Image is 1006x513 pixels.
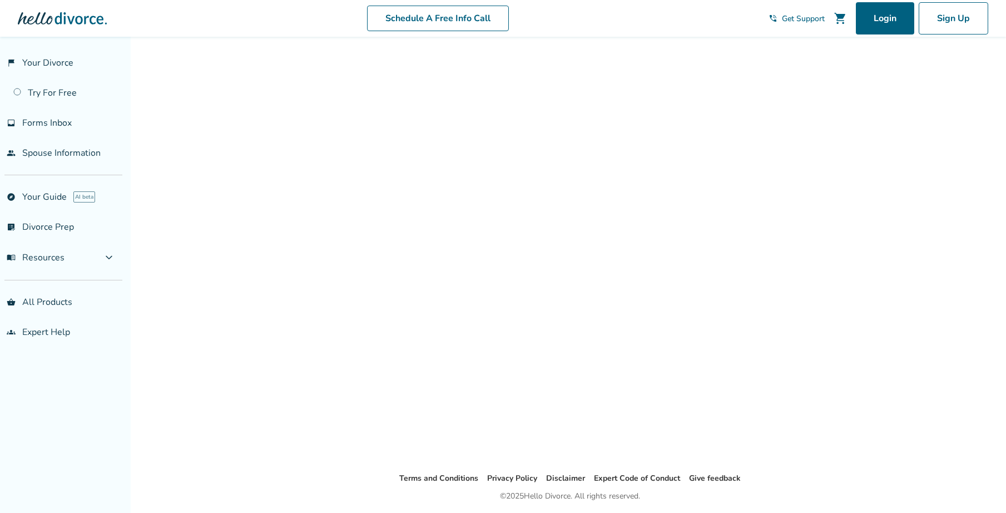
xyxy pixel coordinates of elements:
span: groups [7,328,16,337]
span: AI beta [73,191,95,203]
span: menu_book [7,253,16,262]
span: Get Support [782,13,825,24]
span: Forms Inbox [22,117,72,129]
span: shopping_basket [7,298,16,307]
a: Login [856,2,914,34]
span: expand_more [102,251,116,264]
a: Schedule A Free Info Call [367,6,509,31]
span: people [7,149,16,157]
li: Disclaimer [546,472,585,485]
span: explore [7,193,16,201]
a: Privacy Policy [487,473,537,484]
li: Give feedback [689,472,741,485]
span: phone_in_talk [769,14,777,23]
span: shopping_cart [834,12,847,25]
a: phone_in_talkGet Support [769,13,825,24]
div: © 2025 Hello Divorce. All rights reserved. [500,490,640,503]
span: flag_2 [7,58,16,67]
span: list_alt_check [7,223,16,231]
span: Resources [7,251,65,264]
a: Expert Code of Conduct [594,473,680,484]
span: inbox [7,119,16,127]
a: Sign Up [919,2,988,34]
a: Terms and Conditions [399,473,478,484]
